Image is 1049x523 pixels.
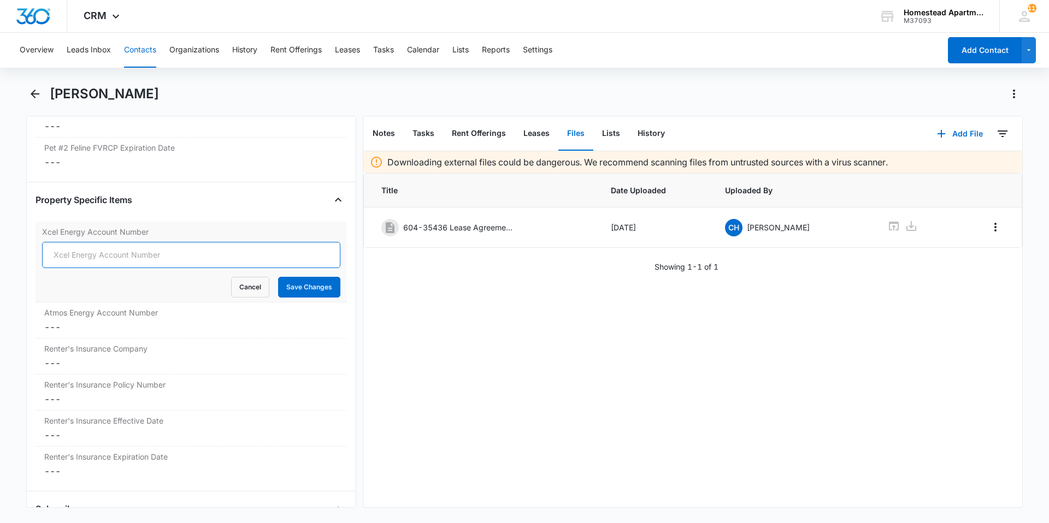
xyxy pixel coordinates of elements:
button: Contacts [124,33,156,68]
label: Xcel Energy Account Number [42,226,340,237]
button: Close [329,191,347,209]
div: Renter's Insurance Expiration Date--- [36,447,347,482]
div: Pet #2 Feline FVRCP Expiration Date--- [36,138,347,173]
dd: --- [44,465,338,478]
dd: --- [44,429,338,442]
div: Renter's Insurance Effective Date--- [36,411,347,447]
div: Renter's Insurance Company--- [36,338,347,375]
button: Overview [20,33,54,68]
button: Overflow Menu [987,218,1004,236]
button: Settings [523,33,552,68]
input: Xcel Energy Account Number [42,242,340,268]
button: History [629,117,674,151]
dd: --- [44,320,338,334]
button: History [232,33,257,68]
p: Showing 1-1 of 1 [655,261,718,272]
button: Save Changes [278,277,340,298]
button: Leads Inbox [67,33,111,68]
label: Renter's Insurance Expiration Date [44,451,338,462]
div: account name [904,8,983,17]
dd: --- [44,156,338,169]
p: 604-35436 Lease Agreement.pdf [403,222,512,233]
button: Add File [926,121,994,147]
button: Files [558,117,593,151]
button: Reports [482,33,510,68]
button: Notes [364,117,404,151]
label: Atmos Energy Account Number [44,307,338,318]
h4: Property Specific Items [36,193,132,206]
button: Lists [452,33,469,68]
button: Back [26,85,43,103]
label: Renter's Insurance Policy Number [44,379,338,390]
button: Tasks [404,117,443,151]
button: Cancel [231,277,269,298]
span: 111 [1028,4,1036,13]
label: Renter's Insurance Effective Date [44,415,338,426]
span: Uploaded By [725,185,861,196]
button: Add Contact [948,37,1022,63]
button: Calendar [407,33,439,68]
label: Pet #2 Feline FVRCP Expiration Date [44,142,338,153]
button: Rent Offerings [270,33,322,68]
div: account id [904,17,983,25]
p: [PERSON_NAME] [747,222,810,233]
button: Leases [515,117,558,151]
h1: [PERSON_NAME] [50,86,159,102]
span: Title [381,185,585,196]
button: Lists [593,117,629,151]
button: Leases [335,33,360,68]
button: Organizations [169,33,219,68]
button: Filters [994,125,1011,142]
button: Rent Offerings [443,117,515,151]
div: Atmos Energy Account Number--- [36,302,347,338]
span: CRM [84,10,107,21]
label: Renter's Insurance Company [44,343,338,354]
button: Tasks [373,33,394,68]
dd: --- [44,393,338,406]
button: Close [329,500,347,518]
span: Date Uploaded [611,185,699,196]
button: Actions [1005,85,1023,103]
h4: Subscribe [36,502,78,515]
div: Renter's Insurance Policy Number--- [36,375,347,411]
div: notifications count [1028,4,1036,13]
div: Pet #2 [MEDICAL_DATA] Expiration Date--- [36,102,347,138]
p: Downloading external files could be dangerous. We recommend scanning files from untrusted sources... [387,156,888,169]
dd: --- [44,356,338,370]
span: CH [725,219,742,236]
td: [DATE] [598,207,712,248]
dd: --- [44,120,338,133]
